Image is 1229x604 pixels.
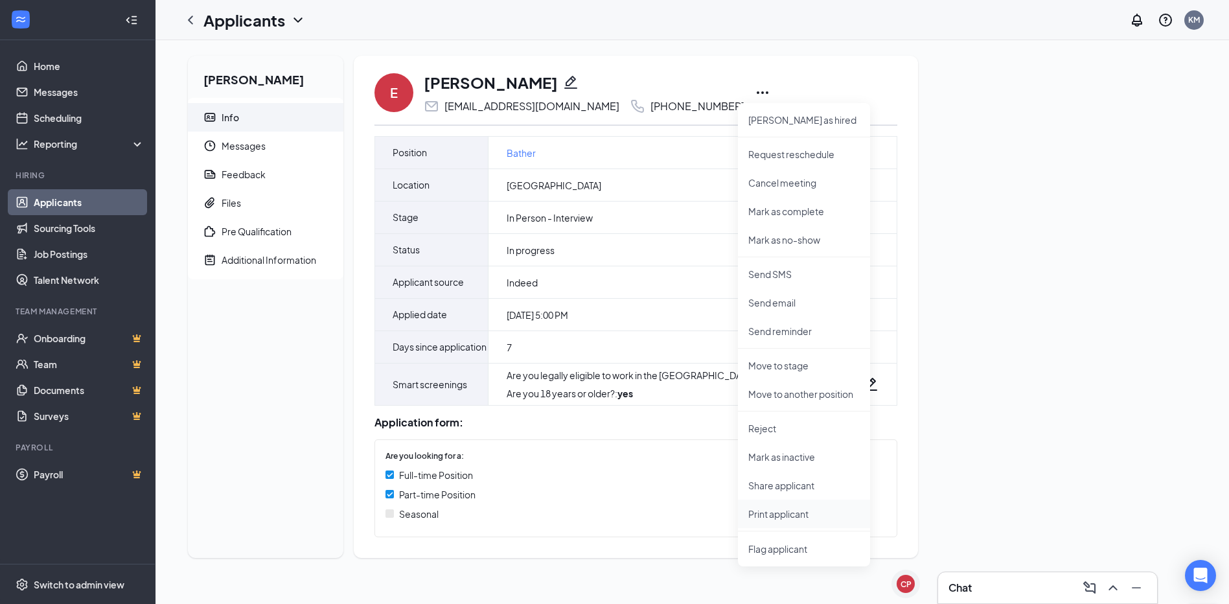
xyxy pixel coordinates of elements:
[16,170,142,181] div: Hiring
[748,296,860,309] p: Send email
[22,60,185,111] p: Phishing is getting sophisticated, with red flags less apparent. Any email that is suspicious, SP...
[34,215,144,241] a: Sourcing Tools
[34,325,144,351] a: OnboardingCrown
[14,13,27,26] svg: WorkstreamLogo
[507,387,863,400] div: Are you 18 years or older? :
[1079,577,1100,598] button: ComposeMessage
[183,12,198,28] svg: ChevronLeft
[748,479,860,492] p: Share applicant
[290,12,306,28] svg: ChevronDown
[748,450,860,463] p: Mark as inactive
[222,196,241,209] div: Files
[748,325,860,338] p: Send reminder
[863,377,879,392] svg: Pencil
[755,85,770,100] svg: Ellipses
[188,217,343,246] a: PuzzlePre Qualification
[203,111,216,124] svg: ContactCard
[901,579,912,590] div: CP
[393,266,464,298] span: Applicant source
[34,351,144,377] a: TeamCrown
[1105,580,1121,596] svg: ChevronUp
[424,71,558,93] h1: [PERSON_NAME]
[650,100,744,113] div: [PHONE_NUMBER]
[1126,577,1147,598] button: Minimize
[34,79,144,105] a: Messages
[393,369,467,401] span: Smart screenings
[507,211,593,224] span: In Person - Interview
[16,306,142,317] div: Team Management
[32,91,80,101] strong: REPORTED
[399,487,476,502] span: Part-time Position
[748,542,860,556] span: Flag applicant
[222,111,239,124] div: Info
[748,148,860,161] p: Request reschedule
[399,468,473,482] span: Full-time Position
[507,276,538,289] span: Indeed
[393,299,447,331] span: Applied date
[399,507,439,521] span: Seasonal
[34,403,144,429] a: SurveysCrown
[125,14,138,27] svg: Collapse
[393,234,420,266] span: Status
[203,139,216,152] svg: Clock
[507,244,555,257] span: In progress
[424,99,439,114] svg: Email
[34,461,144,487] a: PayrollCrown
[748,388,860,401] p: Move to another position
[222,253,316,266] div: Additional Information
[507,146,536,160] span: Bather
[188,56,343,98] h2: [PERSON_NAME]
[34,137,145,150] div: Reporting
[563,75,579,90] svg: Pencil
[34,105,144,131] a: Scheduling
[507,179,601,192] span: [GEOGRAPHIC_DATA]
[748,268,860,281] p: Send SMS
[393,202,419,233] span: Stage
[748,205,860,218] p: Mark as complete
[222,168,266,181] div: Feedback
[1103,577,1123,598] button: ChevronUp
[27,9,126,22] div: NVA CyberSecurity
[188,160,343,189] a: ReportFeedback
[748,359,860,372] p: Move to stage
[203,168,216,181] svg: Report
[34,578,124,591] div: Switch to admin view
[188,132,343,160] a: ClockMessages
[16,442,142,453] div: Payroll
[188,246,343,274] a: NoteActiveAdditional Information
[9,9,22,22] img: 1755887412032553598.png
[444,100,619,113] div: [EMAIL_ADDRESS][DOMAIN_NAME]
[203,225,216,238] svg: Puzzle
[16,578,29,591] svg: Settings
[34,53,144,79] a: Home
[1129,12,1145,28] svg: Notifications
[1188,14,1200,25] div: KM
[393,169,430,201] span: Location
[507,341,512,354] span: 7
[748,233,860,246] p: Mark as no-show
[393,331,487,363] span: Days since application
[748,422,860,435] p: Reject
[203,9,285,31] h1: Applicants
[630,99,645,114] svg: Phone
[222,225,292,238] div: Pre Qualification
[507,369,863,382] div: Are you legally eligible to work in the [GEOGRAPHIC_DATA] without sponsorship? :
[748,113,860,126] p: [PERSON_NAME] as hired
[125,262,197,285] button: Watch it later
[22,155,185,207] p: Please watch this 2-minute video to review the warning signs from the recent phishing email so th...
[1185,560,1216,591] div: Open Intercom Messenger
[129,231,197,254] button: Watch Video
[1158,12,1173,28] svg: QuestionInfo
[748,507,860,520] p: Print applicant
[203,253,216,266] svg: NoteActive
[16,137,29,150] svg: Analysis
[188,189,343,217] a: PaperclipFiles
[374,416,897,429] div: Application form:
[222,132,333,160] span: Messages
[617,388,633,399] strong: yes
[203,196,216,209] svg: Paperclip
[34,189,144,215] a: Applicants
[385,450,464,463] span: Are you looking for a:
[948,581,972,595] h3: Chat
